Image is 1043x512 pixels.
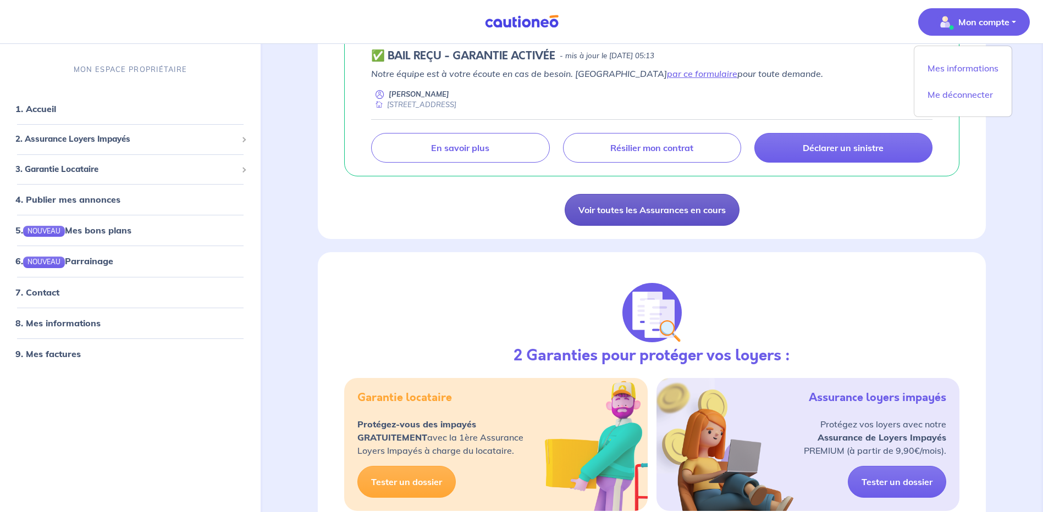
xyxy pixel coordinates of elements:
a: par ce formulaire [667,68,737,79]
a: Déclarer un sinistre [754,133,932,163]
div: illu_account_valid_menu.svgMon compte [914,46,1012,117]
div: [STREET_ADDRESS] [371,99,456,110]
p: Résilier mon contrat [610,142,693,153]
a: En savoir plus [371,133,549,163]
span: 3. Garantie Locataire [15,163,237,176]
img: Cautioneo [481,15,563,29]
strong: Assurance de Loyers Impayés [818,432,946,443]
div: 3. Garantie Locataire [4,159,256,180]
p: Déclarer un sinistre [803,142,884,153]
button: illu_account_valid_menu.svgMon compte [918,8,1030,36]
p: avec la 1ère Assurance Loyers Impayés à charge du locataire. [357,418,523,457]
h3: 2 Garanties pour protéger vos loyers : [514,347,790,365]
p: [PERSON_NAME] [389,89,449,99]
img: illu_account_valid_menu.svg [936,13,954,31]
p: MON ESPACE PROPRIÉTAIRE [74,64,187,75]
p: Notre équipe est à votre écoute en cas de besoin. [GEOGRAPHIC_DATA] pour toute demande. [371,67,932,80]
a: Me déconnecter [919,86,1007,103]
h5: ✅ BAIL REÇU - GARANTIE ACTIVÉE [371,49,555,63]
a: Tester un dossier [357,466,456,498]
a: 5.NOUVEAUMes bons plans [15,225,131,236]
div: 7. Contact [4,281,256,303]
div: 1. Accueil [4,98,256,120]
a: Voir toutes les Assurances en cours [565,194,740,226]
a: 6.NOUVEAUParrainage [15,256,113,267]
div: state: CONTRACT-VALIDATED, Context: ,MAYBE-CERTIFICATE,,LESSOR-DOCUMENTS,IS-ODEALIM [371,49,932,63]
div: 5.NOUVEAUMes bons plans [4,219,256,241]
a: Tester un dossier [848,466,946,498]
strong: Protégez-vous des impayés GRATUITEMENT [357,419,476,443]
a: 4. Publier mes annonces [15,194,120,205]
a: Mes informations [919,59,1007,77]
a: 1. Accueil [15,103,56,114]
div: 2. Assurance Loyers Impayés [4,129,256,150]
a: 8. Mes informations [15,318,101,329]
div: 9. Mes factures [4,343,256,365]
p: Protégez vos loyers avec notre PREMIUM (à partir de 9,90€/mois). [804,418,946,457]
h5: Assurance loyers impayés [809,391,946,404]
div: 4. Publier mes annonces [4,188,256,210]
p: Mon compte [958,15,1009,29]
h5: Garantie locataire [357,391,452,404]
img: justif-loupe [622,283,682,342]
p: En savoir plus [431,142,489,153]
div: 8. Mes informations [4,312,256,334]
span: 2. Assurance Loyers Impayés [15,133,237,146]
a: 9. Mes factures [15,348,81,359]
a: Résilier mon contrat [563,133,741,163]
a: 7. Contact [15,287,59,298]
p: - mis à jour le [DATE] 05:13 [560,51,654,62]
div: 6.NOUVEAUParrainage [4,251,256,272]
